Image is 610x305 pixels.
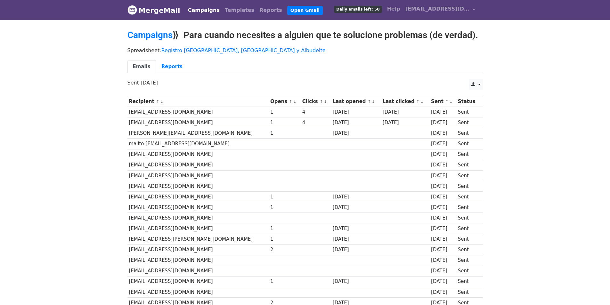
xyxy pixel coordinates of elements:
[287,6,323,15] a: Open Gmail
[127,47,483,54] p: Spreadsheet:
[431,278,455,285] div: [DATE]
[403,3,478,18] a: [EMAIL_ADDRESS][DOMAIN_NAME]
[431,236,455,243] div: [DATE]
[416,99,420,104] a: ↑
[127,30,173,40] a: Campaigns
[431,108,455,116] div: [DATE]
[383,119,428,126] div: [DATE]
[324,99,327,104] a: ↓
[456,213,479,223] td: Sent
[331,3,384,15] a: Daily emails left: 50
[270,204,299,211] div: 1
[431,183,455,190] div: [DATE]
[333,246,379,253] div: [DATE]
[456,170,479,181] td: Sent
[156,99,159,104] a: ↑
[222,4,257,17] a: Templates
[127,223,269,234] td: [EMAIL_ADDRESS][DOMAIN_NAME]
[127,287,269,297] td: [EMAIL_ADDRESS][DOMAIN_NAME]
[431,151,455,158] div: [DATE]
[456,202,479,213] td: Sent
[431,172,455,180] div: [DATE]
[431,193,455,201] div: [DATE]
[383,108,428,116] div: [DATE]
[405,5,469,13] span: [EMAIL_ADDRESS][DOMAIN_NAME]
[333,130,379,137] div: [DATE]
[456,245,479,255] td: Sent
[156,60,188,73] a: Reports
[456,107,479,117] td: Sent
[270,108,299,116] div: 1
[445,99,449,104] a: ↑
[456,223,479,234] td: Sent
[333,204,379,211] div: [DATE]
[127,191,269,202] td: [EMAIL_ADDRESS][DOMAIN_NAME]
[333,108,379,116] div: [DATE]
[293,99,297,104] a: ↓
[431,140,455,148] div: [DATE]
[301,96,331,107] th: Clicks
[431,214,455,222] div: [DATE]
[333,119,379,126] div: [DATE]
[431,289,455,296] div: [DATE]
[127,213,269,223] td: [EMAIL_ADDRESS][DOMAIN_NAME]
[420,99,424,104] a: ↓
[456,96,479,107] th: Status
[456,276,479,287] td: Sent
[127,245,269,255] td: [EMAIL_ADDRESS][DOMAIN_NAME]
[333,236,379,243] div: [DATE]
[333,193,379,201] div: [DATE]
[127,149,269,160] td: [EMAIL_ADDRESS][DOMAIN_NAME]
[334,6,382,13] span: Daily emails left: 50
[127,160,269,170] td: [EMAIL_ADDRESS][DOMAIN_NAME]
[270,193,299,201] div: 1
[456,234,479,245] td: Sent
[381,96,429,107] th: Last clicked
[127,60,156,73] a: Emails
[456,149,479,160] td: Sent
[127,276,269,287] td: [EMAIL_ADDRESS][DOMAIN_NAME]
[456,255,479,266] td: Sent
[320,99,323,104] a: ↑
[160,99,164,104] a: ↓
[127,181,269,191] td: [EMAIL_ADDRESS][DOMAIN_NAME]
[302,108,329,116] div: 4
[431,204,455,211] div: [DATE]
[127,266,269,276] td: [EMAIL_ADDRESS][DOMAIN_NAME]
[456,181,479,191] td: Sent
[431,246,455,253] div: [DATE]
[372,99,375,104] a: ↓
[127,5,137,15] img: MergeMail logo
[127,202,269,213] td: [EMAIL_ADDRESS][DOMAIN_NAME]
[270,236,299,243] div: 1
[127,139,269,149] td: mailto:[EMAIL_ADDRESS][DOMAIN_NAME]
[331,96,381,107] th: Last opened
[127,234,269,245] td: [EMAIL_ADDRESS][PERSON_NAME][DOMAIN_NAME]
[431,119,455,126] div: [DATE]
[270,119,299,126] div: 1
[431,225,455,232] div: [DATE]
[127,255,269,266] td: [EMAIL_ADDRESS][DOMAIN_NAME]
[270,225,299,232] div: 1
[333,225,379,232] div: [DATE]
[257,4,285,17] a: Reports
[302,119,329,126] div: 4
[269,96,301,107] th: Opens
[289,99,292,104] a: ↑
[456,117,479,128] td: Sent
[127,96,269,107] th: Recipient
[456,160,479,170] td: Sent
[270,246,299,253] div: 2
[431,161,455,169] div: [DATE]
[270,278,299,285] div: 1
[456,128,479,139] td: Sent
[431,130,455,137] div: [DATE]
[127,79,483,86] p: Sent [DATE]
[127,170,269,181] td: [EMAIL_ADDRESS][DOMAIN_NAME]
[456,266,479,276] td: Sent
[127,117,269,128] td: [EMAIL_ADDRESS][DOMAIN_NAME]
[127,30,483,41] h2: ⟫ Para cuando necesites a alguien que te solucione problemas (de verdad).
[431,257,455,264] div: [DATE]
[456,287,479,297] td: Sent
[127,4,180,17] a: MergeMail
